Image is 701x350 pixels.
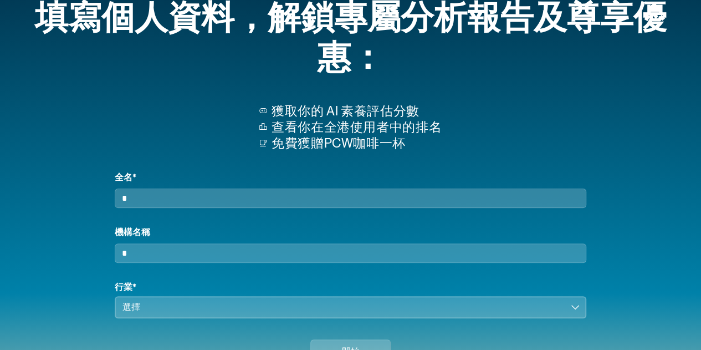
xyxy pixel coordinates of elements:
[115,226,587,239] label: 機構名稱
[272,119,442,135] p: 查看你在全港使用者中的排名
[115,296,587,318] button: 選擇
[272,103,442,119] p: 獲取你的 AI 素養評估分數
[122,301,564,314] div: 選擇
[272,135,442,151] p: 免費獲贈PCW咖啡一杯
